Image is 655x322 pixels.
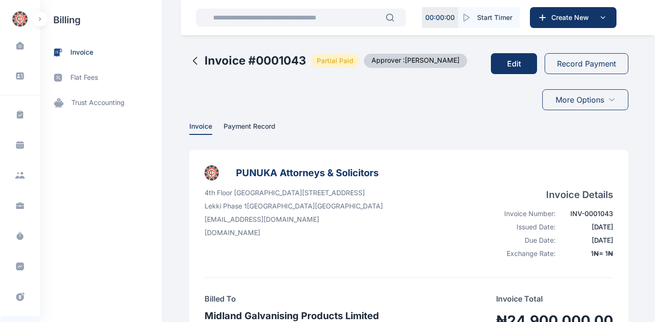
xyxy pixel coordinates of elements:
button: Record Payment [545,53,628,74]
div: Issued Date: [494,222,556,232]
p: Invoice Total [496,293,613,304]
a: trust accounting [40,90,162,115]
img: businessLogo [205,165,219,180]
a: Record Payment [545,46,628,82]
p: Lekki Phase 1 [GEOGRAPHIC_DATA] [GEOGRAPHIC_DATA] [205,201,383,211]
h4: Invoice Details [494,188,613,201]
p: 00 : 00 : 00 [425,13,455,22]
div: INV-0001043 [561,209,613,218]
a: invoice [40,40,162,65]
div: Invoice Number: [494,209,556,218]
div: Exchange Rate: [494,249,556,258]
div: [DATE] [561,236,613,245]
span: invoice [70,47,93,57]
span: More Options [556,94,604,105]
div: 1 ₦ = 1 ₦ [561,249,613,258]
span: Partial Paid [311,54,359,67]
span: Start Timer [477,13,512,22]
div: [DATE] [561,222,613,232]
span: Invoice [189,122,212,132]
a: Edit [491,46,545,82]
button: Edit [491,53,537,74]
h2: Invoice # 0001043 [205,53,306,68]
button: Create New [530,7,616,28]
div: Due Date: [494,236,556,245]
p: 4th Floor [GEOGRAPHIC_DATA][STREET_ADDRESS] [205,188,383,198]
h4: Billed To [205,293,379,304]
span: Payment Record [224,122,275,132]
span: flat fees [70,73,98,83]
p: [EMAIL_ADDRESS][DOMAIN_NAME] [205,215,383,224]
span: Approver : [PERSON_NAME] [364,54,467,68]
a: flat fees [40,65,162,90]
p: [DOMAIN_NAME] [205,228,383,237]
span: Create New [547,13,597,22]
span: trust accounting [71,98,125,108]
h3: PUNUKA Attorneys & Solicitors [236,165,379,180]
button: Start Timer [458,7,520,28]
